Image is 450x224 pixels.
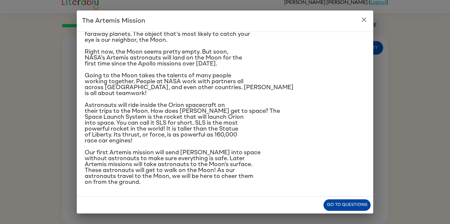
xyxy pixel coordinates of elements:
[85,102,280,144] span: Astronauts will ride inside the Orion spacecraft on their trips to the Moon. How does [PERSON_NAM...
[85,73,294,96] span: Going to the Moon takes the talents of many people working together. People at NASA work with par...
[85,150,261,185] span: Our first Artemis mission will send [PERSON_NAME] into space without astronauts to make sure ever...
[85,49,242,67] span: Right now, the Moon seems pretty empty. But soon, NASA’s Artemis astronauts will land on the Moon...
[77,11,373,32] h2: The Artemis Mission
[323,199,371,211] button: Go to questions
[357,13,371,26] button: close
